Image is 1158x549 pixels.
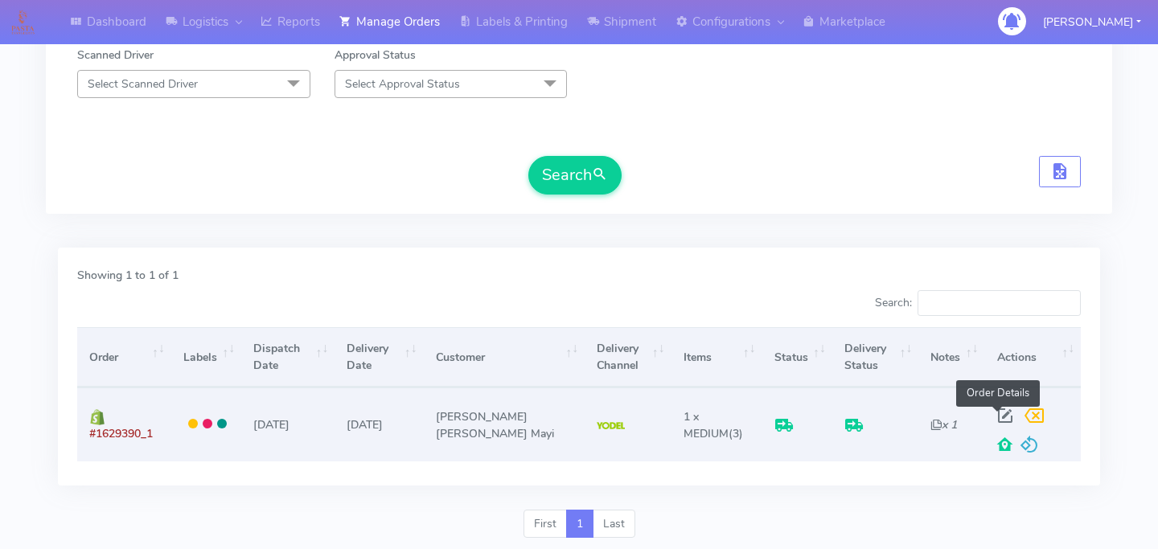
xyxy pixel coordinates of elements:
[918,290,1081,316] input: Search:
[89,426,153,441] span: #1629390_1
[930,417,957,432] i: x 1
[241,327,335,387] th: Dispatch Date: activate to sort column ascending
[684,409,729,441] span: 1 x MEDIUM
[597,422,625,430] img: Yodel
[171,327,241,387] th: Labels: activate to sort column ascending
[423,387,585,461] td: [PERSON_NAME] [PERSON_NAME] Mayi
[77,47,154,64] label: Scanned Driver
[585,327,671,387] th: Delivery Channel: activate to sort column ascending
[832,327,919,387] th: Delivery Status: activate to sort column ascending
[566,510,593,539] a: 1
[345,76,460,92] span: Select Approval Status
[88,76,198,92] span: Select Scanned Driver
[241,387,335,461] td: [DATE]
[875,290,1081,316] label: Search:
[77,267,179,284] label: Showing 1 to 1 of 1
[89,409,105,425] img: shopify.png
[984,327,1081,387] th: Actions: activate to sort column ascending
[77,327,171,387] th: Order: activate to sort column ascending
[671,327,762,387] th: Items: activate to sort column ascending
[335,387,423,461] td: [DATE]
[918,327,984,387] th: Notes: activate to sort column ascending
[762,327,832,387] th: Status: activate to sort column ascending
[423,327,585,387] th: Customer: activate to sort column ascending
[1031,6,1153,39] button: [PERSON_NAME]
[528,156,622,195] button: Search
[335,47,416,64] label: Approval Status
[684,409,743,441] span: (3)
[335,327,423,387] th: Delivery Date: activate to sort column ascending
